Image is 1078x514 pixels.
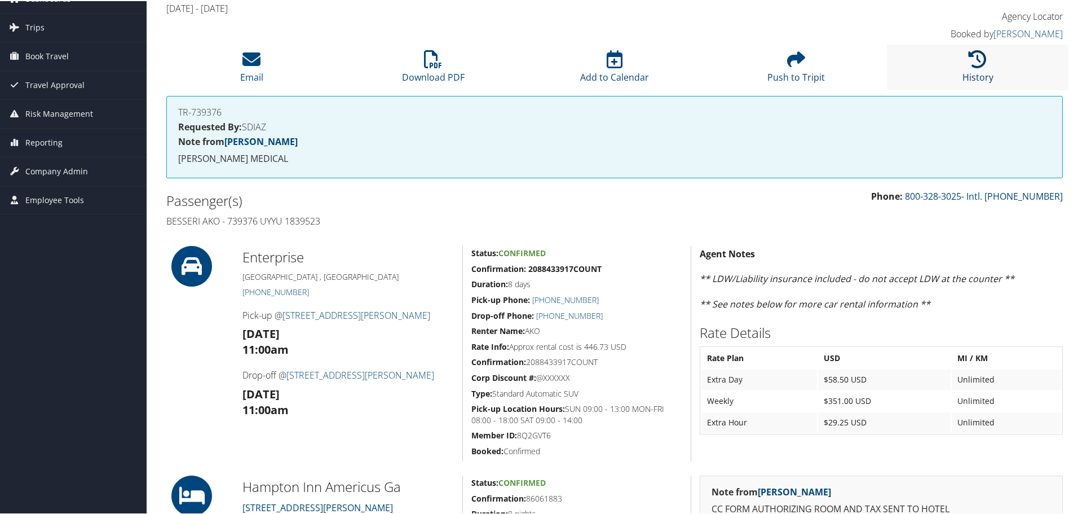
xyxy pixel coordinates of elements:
a: [PHONE_NUMBER] [242,285,309,296]
strong: 11:00am [242,401,289,416]
h2: Rate Details [700,322,1063,341]
strong: Requested By: [178,120,242,132]
h5: 8 days [471,278,682,289]
p: [PERSON_NAME] MEDICAL [178,151,1051,165]
h5: 2088433917COUNT [471,355,682,367]
a: Push to Tripit [767,55,825,82]
td: Weekly [701,390,817,410]
a: [PERSON_NAME] [224,134,298,147]
td: $351.00 USD [818,390,951,410]
h5: 8Q2GVT6 [471,429,682,440]
a: [STREET_ADDRESS][PERSON_NAME] [282,308,430,320]
a: History [962,55,993,82]
a: Email [240,55,263,82]
td: Extra Day [701,368,817,389]
strong: Note from [178,134,298,147]
a: Add to Calendar [580,55,649,82]
td: Extra Hour [701,411,817,432]
strong: Rate Info: [471,340,509,351]
span: Risk Management [25,99,93,127]
em: ** LDW/Liability insurance included - do not accept LDW at the counter ** [700,271,1014,284]
strong: Confirmation: [471,355,526,366]
h4: Booked by [851,27,1063,39]
span: Employee Tools [25,185,84,213]
td: Unlimited [952,390,1061,410]
strong: Pick-up Phone: [471,293,530,304]
h2: Enterprise [242,247,454,266]
a: Download PDF [402,55,465,82]
strong: Confirmation: [471,492,526,503]
strong: Status: [471,476,498,487]
h2: Hampton Inn Americus Ga [242,476,454,495]
a: [PERSON_NAME] [758,485,831,497]
strong: [DATE] [242,325,280,340]
h4: Pick-up @ [242,308,454,320]
span: Trips [25,12,45,41]
strong: [DATE] [242,385,280,401]
span: Company Admin [25,156,88,184]
th: Rate Plan [701,347,817,367]
h5: AKO [471,324,682,336]
a: [PERSON_NAME] [993,27,1063,39]
h4: Drop-off @ [242,368,454,380]
strong: Agent Notes [700,247,755,259]
strong: 11:00am [242,341,289,356]
td: $58.50 USD [818,368,951,389]
strong: Status: [471,247,498,257]
strong: Corp Discount #: [471,371,536,382]
a: 800-328-3025- Intl. [PHONE_NUMBER] [905,189,1063,201]
h4: SDIAZ [178,121,1051,130]
a: [PHONE_NUMBER] [536,309,603,320]
h5: SUN 09:00 - 13:00 MON-FRI 08:00 - 18:00 SAT 09:00 - 14:00 [471,402,682,424]
h5: Approx rental cost is 446.73 USD [471,340,682,352]
th: MI / KM [952,347,1061,367]
h5: Confirmed [471,445,682,456]
h2: Passenger(s) [166,190,606,209]
td: $29.25 USD [818,411,951,432]
h4: TR-739376 [178,107,1051,116]
span: Reporting [25,128,63,156]
h5: 86061883 [471,492,682,503]
strong: Renter Name: [471,324,525,335]
a: [STREET_ADDRESS][PERSON_NAME] [286,368,434,380]
span: Confirmed [498,476,546,487]
strong: Member ID: [471,429,517,440]
h4: [DATE] - [DATE] [166,1,834,14]
th: USD [818,347,951,367]
td: Unlimited [952,411,1061,432]
h4: Agency Locator [851,9,1063,21]
strong: Phone: [871,189,903,201]
h5: @XXXXXX [471,371,682,383]
span: Book Travel [25,41,69,69]
strong: Booked: [471,445,503,455]
a: [PHONE_NUMBER] [532,293,599,304]
h5: [GEOGRAPHIC_DATA] , [GEOGRAPHIC_DATA] [242,270,454,282]
td: Unlimited [952,368,1061,389]
em: ** See notes below for more car rental information ** [700,297,930,309]
strong: Pick-up Location Hours: [471,402,565,413]
h5: Standard Automatic SUV [471,387,682,398]
strong: Confirmation: 2088433917COUNT [471,262,602,273]
strong: Type: [471,387,492,398]
span: Confirmed [498,247,546,257]
span: Travel Approval [25,70,85,98]
strong: Drop-off Phone: [471,309,534,320]
h4: Besseri Ako - 739376 UYYU 1839523 [166,214,606,226]
strong: Duration: [471,278,508,288]
strong: Note from [712,485,831,497]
